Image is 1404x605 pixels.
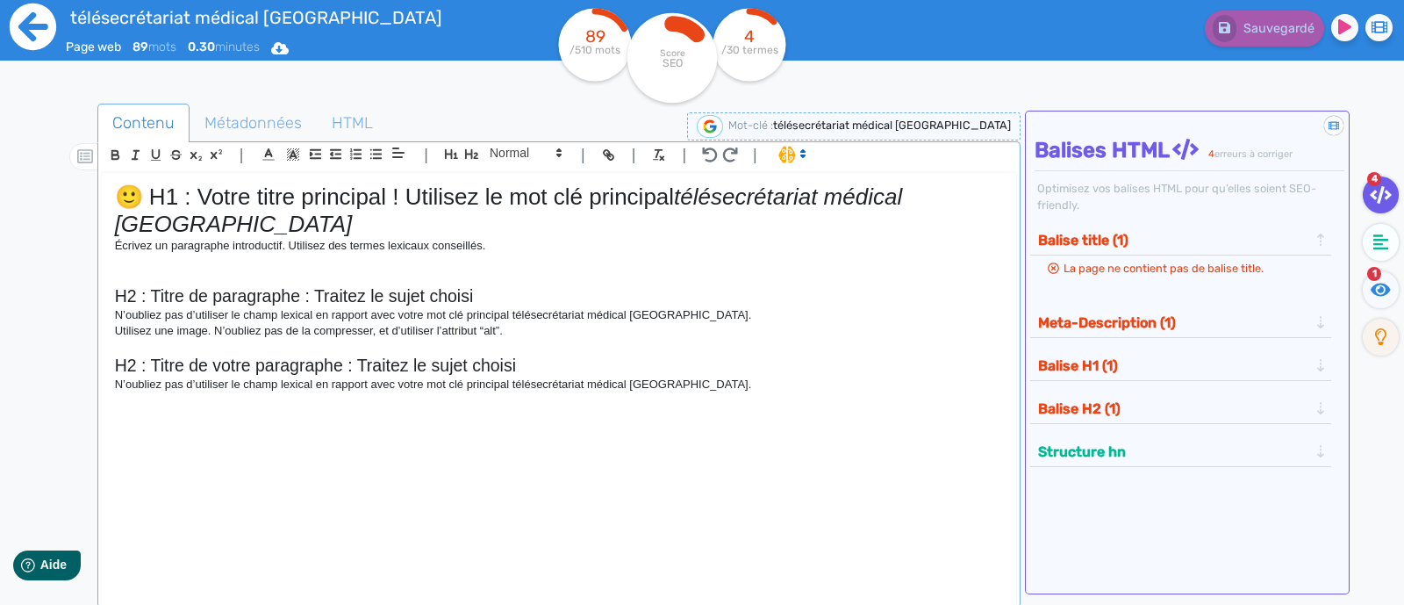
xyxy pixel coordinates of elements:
[1214,148,1293,160] span: erreurs à corriger
[97,104,190,143] a: Contenu
[1033,226,1314,255] button: Balise title (1)
[190,104,317,143] a: Métadonnées
[1208,148,1214,160] span: 4
[1367,172,1381,186] span: 4
[386,142,411,163] span: Aligment
[133,40,148,54] b: 89
[115,323,1003,339] p: Utilisez une image. N’oubliez pas de la compresser, et d’utiliser l’attribut “alt”.
[744,26,755,47] tspan: 4
[1035,138,1344,163] h4: Balises HTML
[697,115,723,138] img: google-serp-logo.png
[1035,180,1344,213] div: Optimisez vos balises HTML pour qu’elles soient SEO-friendly.
[188,40,215,54] b: 0.30
[240,143,244,167] span: |
[98,99,189,147] span: Contenu
[1243,21,1314,36] span: Sauvegardé
[1033,308,1314,337] button: Meta-Description (1)
[66,40,121,54] span: Page web
[585,26,605,47] tspan: 89
[66,4,487,32] input: title
[318,99,387,147] span: HTML
[773,119,1011,132] span: télésecrétariat médical [GEOGRAPHIC_DATA]
[424,143,428,167] span: |
[1205,11,1324,47] button: Sauvegardé
[1033,394,1314,423] button: Balise H2 (1)
[632,143,636,167] span: |
[1033,351,1329,380] div: Balise H1 (1)
[682,143,686,167] span: |
[663,56,683,69] tspan: SEO
[115,377,1003,393] p: N’oubliez pas d’utiliser le champ lexical en rapport avec votre mot clé principal télésecrétariat...
[1033,351,1314,380] button: Balise H1 (1)
[728,119,773,132] span: Mot-clé :
[660,47,685,59] tspan: Score
[115,286,1003,306] h2: H2 : Titre de paragraphe : Traitez le sujet choisi
[115,356,1003,376] h2: H2 : Titre de votre paragraphe : Traitez le sujet choisi
[581,143,585,167] span: |
[753,143,757,167] span: |
[115,238,1003,254] p: Écrivez un paragraphe introductif. Utilisez des termes lexicaux conseillés.
[115,184,909,237] em: télésecrétariat médical [GEOGRAPHIC_DATA]
[1033,437,1329,466] div: Structure hn
[133,40,176,54] span: mots
[1033,394,1329,423] div: Balise H2 (1)
[770,144,812,165] span: I.Assistant
[1033,226,1329,255] div: Balise title (1)
[569,44,620,56] tspan: /510 mots
[115,307,1003,323] p: N’oubliez pas d’utiliser le champ lexical en rapport avec votre mot clé principal télésecrétariat...
[317,104,388,143] a: HTML
[115,184,1003,238] h1: 🙂 H1 : Votre titre principal ! Utilisez le mot clé principal
[1064,262,1264,275] span: La page ne contient pas de balise title.
[188,40,260,54] span: minutes
[1033,308,1329,337] div: Meta-Description (1)
[190,99,316,147] span: Métadonnées
[1367,267,1381,281] span: 1
[1033,437,1314,466] button: Structure hn
[721,44,778,56] tspan: /30 termes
